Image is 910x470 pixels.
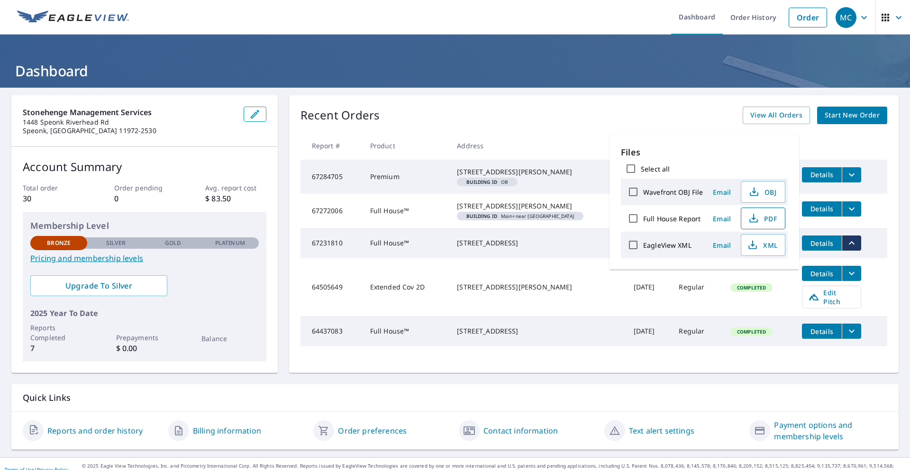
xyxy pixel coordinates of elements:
a: Contact information [483,425,558,436]
button: detailsBtn-64505649 [802,266,842,281]
td: Regular [671,258,723,316]
span: Upgrade To Silver [38,280,160,291]
a: Text alert settings [629,425,694,436]
p: 7 [30,343,87,354]
button: filesDropdownBtn-64505649 [842,266,861,281]
em: Building ID [466,214,497,218]
label: Select all [641,164,670,173]
button: detailsBtn-67272006 [802,201,842,217]
span: XML [747,239,777,251]
p: Balance [201,334,258,343]
p: Stonehenge Management Services [23,107,236,118]
label: EagleView XML [643,241,692,250]
p: $ 83.50 [205,193,266,204]
td: 64505649 [300,258,363,316]
p: Platinum [215,239,245,247]
th: Product [363,132,450,160]
span: PDF [747,213,777,224]
a: Payment options and membership levels [774,419,887,442]
td: 64437083 [300,316,363,346]
button: filesDropdownBtn-67272006 [842,201,861,217]
a: Billing information [193,425,261,436]
span: Completed [731,328,772,335]
p: Gold [165,239,181,247]
p: Prepayments [116,333,173,343]
th: Address [449,132,626,160]
button: detailsBtn-67284705 [802,167,842,182]
p: Recent Orders [300,107,380,124]
span: Edit Pitch [808,288,855,306]
label: Wavefront OBJ File [643,188,703,197]
p: Files [621,146,788,159]
a: Upgrade To Silver [30,275,167,296]
span: OBJ [747,186,777,198]
p: 1448 Speonk Riverhead Rd [23,118,236,127]
a: Edit Pitch [802,286,861,308]
span: Details [808,170,836,179]
p: 2025 Year To Date [30,307,259,319]
button: filesDropdownBtn-67231810 [842,235,861,251]
p: Silver [106,239,126,247]
a: Order preferences [338,425,407,436]
span: Main+near [GEOGRAPHIC_DATA] [461,214,580,218]
span: Email [710,241,733,250]
div: [STREET_ADDRESS] [457,326,618,336]
a: Reports and order history [47,425,143,436]
a: View All Orders [743,107,810,124]
button: Email [707,238,737,253]
td: Extended Cov 2D [363,258,450,316]
th: Status [723,132,794,160]
th: Report # [300,132,363,160]
span: Details [808,239,836,248]
span: View All Orders [750,109,802,121]
p: Quick Links [23,392,887,404]
th: Delivery [671,132,723,160]
td: [DATE] [626,316,672,346]
p: Speonk, [GEOGRAPHIC_DATA] 11972-2530 [23,127,236,135]
p: Bronze [47,239,71,247]
button: Email [707,185,737,199]
button: OBJ [741,181,785,203]
a: Order [789,8,827,27]
p: Membership Level [30,219,259,232]
p: 0 [114,193,175,204]
td: 67284705 [300,160,363,194]
label: Full House Report [643,214,701,223]
span: Details [808,269,836,278]
td: Full House™ [363,228,450,258]
p: Reports Completed [30,323,87,343]
td: Premium [363,160,450,194]
td: [DATE] [626,258,672,316]
span: Email [710,214,733,223]
p: Total order [23,183,83,193]
p: $ 0.00 [116,343,173,354]
button: XML [741,234,785,256]
span: Completed [731,284,772,291]
td: Full House™ [363,316,450,346]
a: Start New Order [817,107,887,124]
div: [STREET_ADDRESS][PERSON_NAME] [457,201,618,211]
span: Details [808,204,836,213]
button: filesDropdownBtn-64437083 [842,324,861,339]
button: detailsBtn-64437083 [802,324,842,339]
span: Details [808,327,836,336]
div: MC [836,7,856,28]
button: PDF [741,208,785,229]
p: Account Summary [23,158,266,175]
span: Start New Order [825,109,880,121]
p: 30 [23,193,83,204]
div: [STREET_ADDRESS] [457,238,618,248]
p: Order pending [114,183,175,193]
span: Email [710,188,733,197]
button: filesDropdownBtn-67284705 [842,167,861,182]
th: Date [626,132,672,160]
button: detailsBtn-67231810 [802,235,842,251]
div: [STREET_ADDRESS][PERSON_NAME] [457,282,618,292]
button: Email [707,211,737,226]
td: Full House™ [363,194,450,228]
h1: Dashboard [11,61,899,81]
div: [STREET_ADDRESS][PERSON_NAME] [457,167,618,177]
em: Building ID [466,180,497,184]
a: Pricing and membership levels [30,253,259,264]
img: EV Logo [17,10,129,25]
